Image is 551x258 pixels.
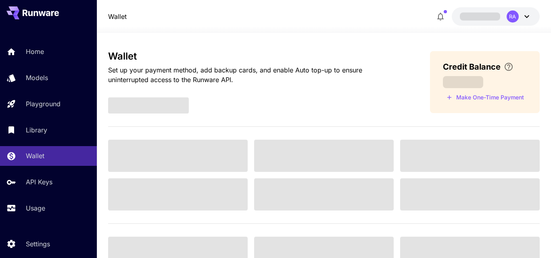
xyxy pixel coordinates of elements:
[26,151,44,161] p: Wallet
[26,99,61,109] p: Playground
[443,91,528,104] button: Make a one-time, non-recurring payment
[108,12,127,21] nav: breadcrumb
[507,10,519,23] div: RA
[452,7,540,26] button: RA
[108,51,404,62] h3: Wallet
[26,177,52,187] p: API Keys
[26,125,47,135] p: Library
[26,47,44,56] p: Home
[26,73,48,83] p: Models
[26,203,45,213] p: Usage
[501,62,517,72] button: Enter your card details and choose an Auto top-up amount to avoid service interruptions. We'll au...
[108,12,127,21] a: Wallet
[108,65,404,85] p: Set up your payment method, add backup cards, and enable Auto top-up to ensure uninterrupted acce...
[443,61,501,73] span: Credit Balance
[26,239,50,249] p: Settings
